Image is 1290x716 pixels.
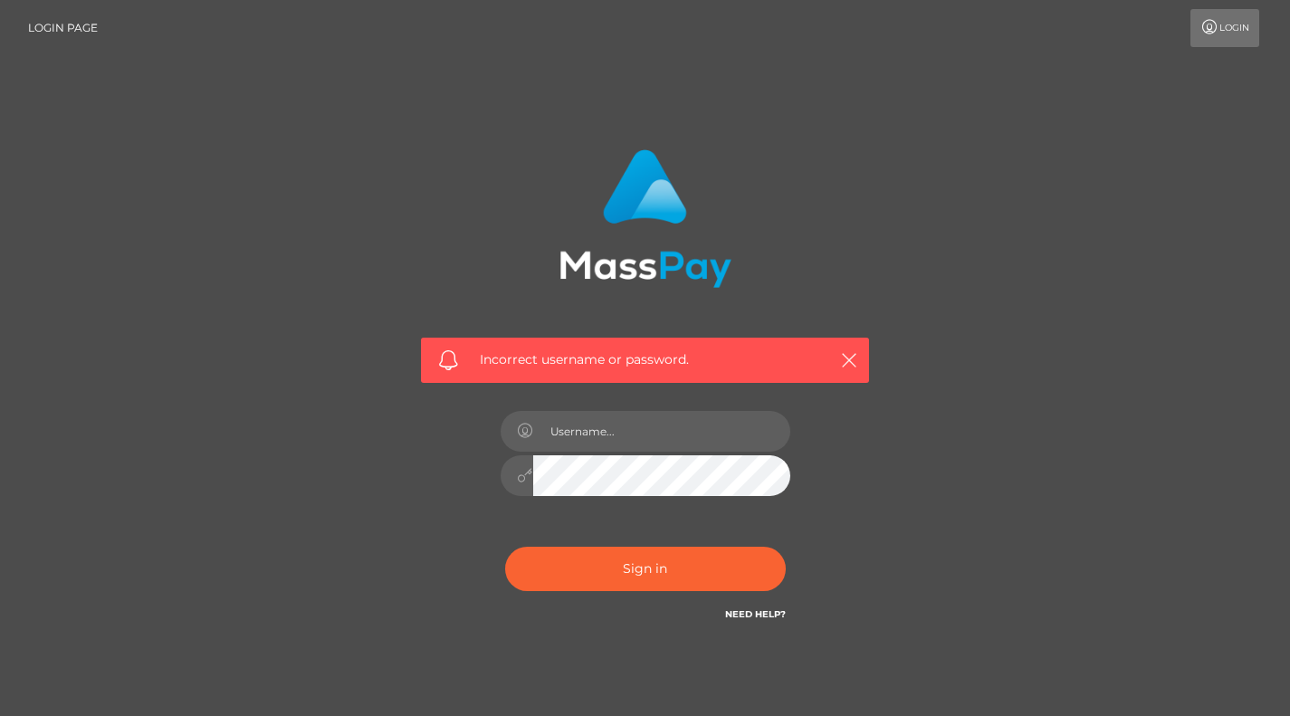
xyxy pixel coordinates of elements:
button: Sign in [505,547,786,591]
img: MassPay Login [559,149,731,288]
input: Username... [533,411,790,452]
a: Need Help? [725,608,786,620]
span: Incorrect username or password. [480,350,810,369]
a: Login Page [28,9,98,47]
a: Login [1190,9,1259,47]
